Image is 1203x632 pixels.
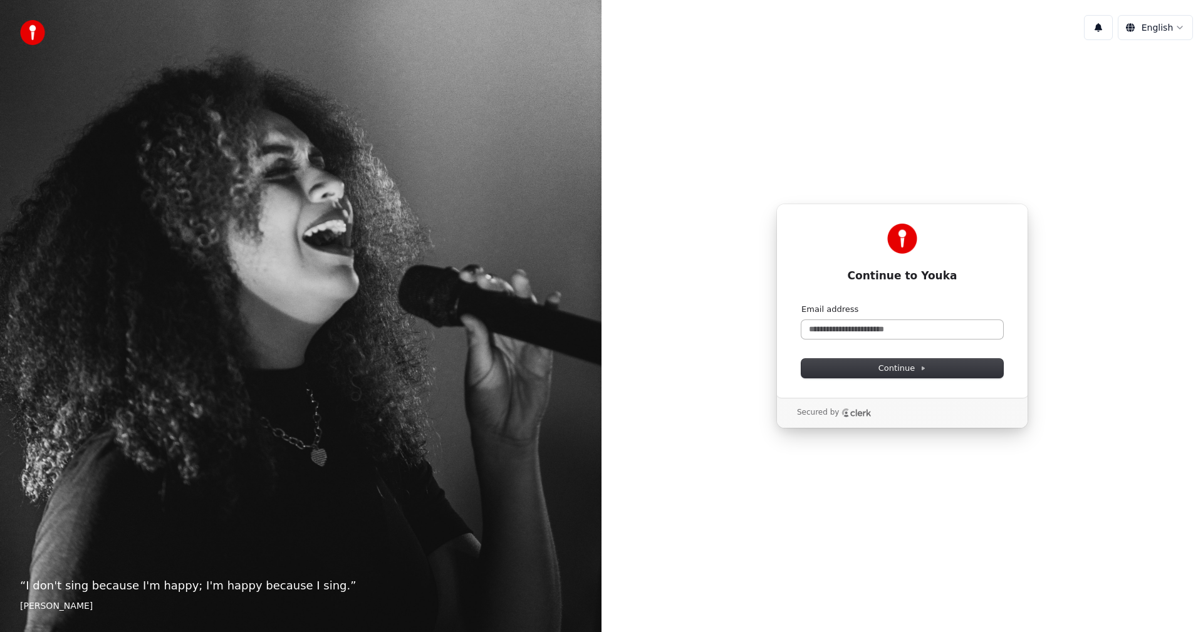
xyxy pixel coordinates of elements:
[20,20,45,45] img: youka
[20,577,581,594] p: “ I don't sing because I'm happy; I'm happy because I sing. ”
[841,408,872,417] a: Clerk logo
[801,359,1003,378] button: Continue
[887,224,917,254] img: Youka
[797,408,839,418] p: Secured by
[801,269,1003,284] h1: Continue to Youka
[801,304,858,315] label: Email address
[878,363,926,374] span: Continue
[20,599,581,612] footer: [PERSON_NAME]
